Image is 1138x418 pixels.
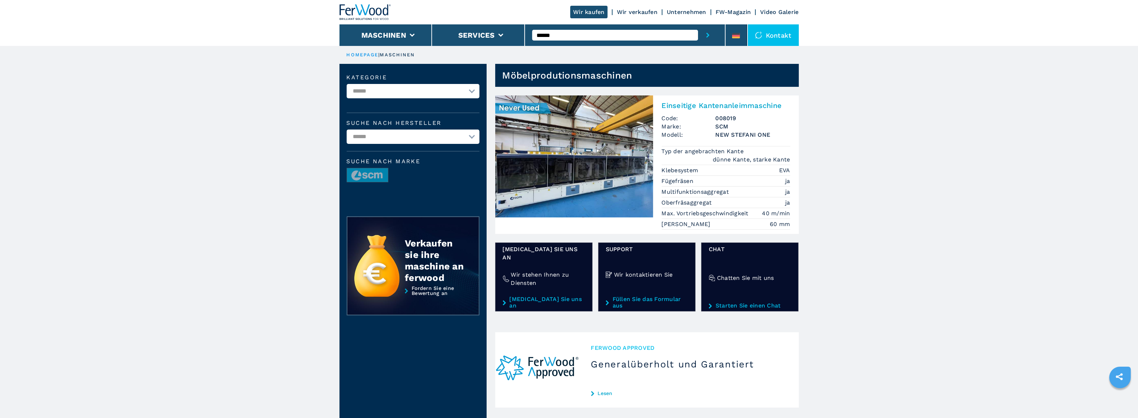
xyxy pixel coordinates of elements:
[713,155,790,164] em: dünne Kante, starke Kante
[591,390,787,396] a: Lesen
[347,159,479,164] span: Suche nach Marke
[503,296,585,309] a: [MEDICAL_DATA] Sie uns an
[662,210,751,217] p: Max. Vortriebsgeschwindigkeit
[755,32,762,39] img: Kontakt
[709,245,791,253] span: Chat
[662,166,700,174] p: Klebesystem
[458,31,495,39] button: Services
[347,120,479,126] label: Suche nach Hersteller
[617,9,657,15] a: Wir verkaufen
[606,272,612,278] img: Wir kontaktieren Sie
[570,6,608,18] a: Wir kaufen
[495,95,799,234] a: Einseitige Kantenanleimmaschine SCM NEW STEFANI ONEEinseitige KantenanleimmaschineCode:008019Mark...
[1107,386,1133,413] iframe: Chat
[667,9,706,15] a: Unternehmen
[405,238,464,283] div: Verkaufen sie ihre maschine an ferwood
[503,276,509,282] img: Wir stehen Ihnen zu Diensten
[495,95,653,217] img: Einseitige Kantenanleimmaschine SCM NEW STEFANI ONE
[785,198,790,207] em: ja
[606,245,688,253] span: Support
[1110,368,1128,386] a: sharethis
[495,332,580,408] img: Generalüberholt und Garantiert
[770,220,790,228] em: 60 mm
[614,271,673,279] h4: Wir kontaktieren Sie
[511,271,585,287] h4: Wir stehen Ihnen zu Diensten
[716,9,751,15] a: FW-Magazin
[503,245,585,262] span: [MEDICAL_DATA] Sie uns an
[716,114,790,122] h3: 008019
[662,199,714,207] p: Oberfräsaggregat
[662,188,731,196] p: Multifunktionsaggregat
[662,131,716,139] span: Modell:
[347,75,479,80] label: Kategorie
[717,274,774,282] h4: Chatten Sie mit uns
[662,114,716,122] span: Code:
[662,177,696,185] p: Fügefräsen
[347,168,388,183] img: image
[347,52,379,57] a: HOMEPAGE
[779,166,790,174] em: EVA
[748,24,799,46] div: Kontakt
[709,275,715,281] img: Chatten Sie mit uns
[591,358,787,370] h3: Generalüberholt und Garantiert
[347,286,479,316] a: Fordern Sie eine Bewertung an
[339,4,391,20] img: Ferwood
[361,31,406,39] button: Maschinen
[502,70,632,81] h1: Möbelprodutionsmaschinen
[662,220,713,228] p: [PERSON_NAME]
[606,296,688,309] a: Füllen Sie das Formular aus
[662,147,746,155] p: Typ der angebrachten Kante
[380,52,415,58] p: maschinen
[762,209,790,217] em: 40 m/min
[716,122,790,131] h3: SCM
[698,24,718,46] button: submit-button
[760,9,799,15] a: Video Galerie
[785,188,790,196] em: ja
[591,344,787,352] span: Ferwood Approved
[716,131,790,139] h3: NEW STEFANI ONE
[709,302,791,309] a: Starten Sie einen Chat
[378,52,380,57] span: |
[662,101,790,110] h2: Einseitige Kantenanleimmaschine
[785,177,790,185] em: ja
[662,122,716,131] span: Marke:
